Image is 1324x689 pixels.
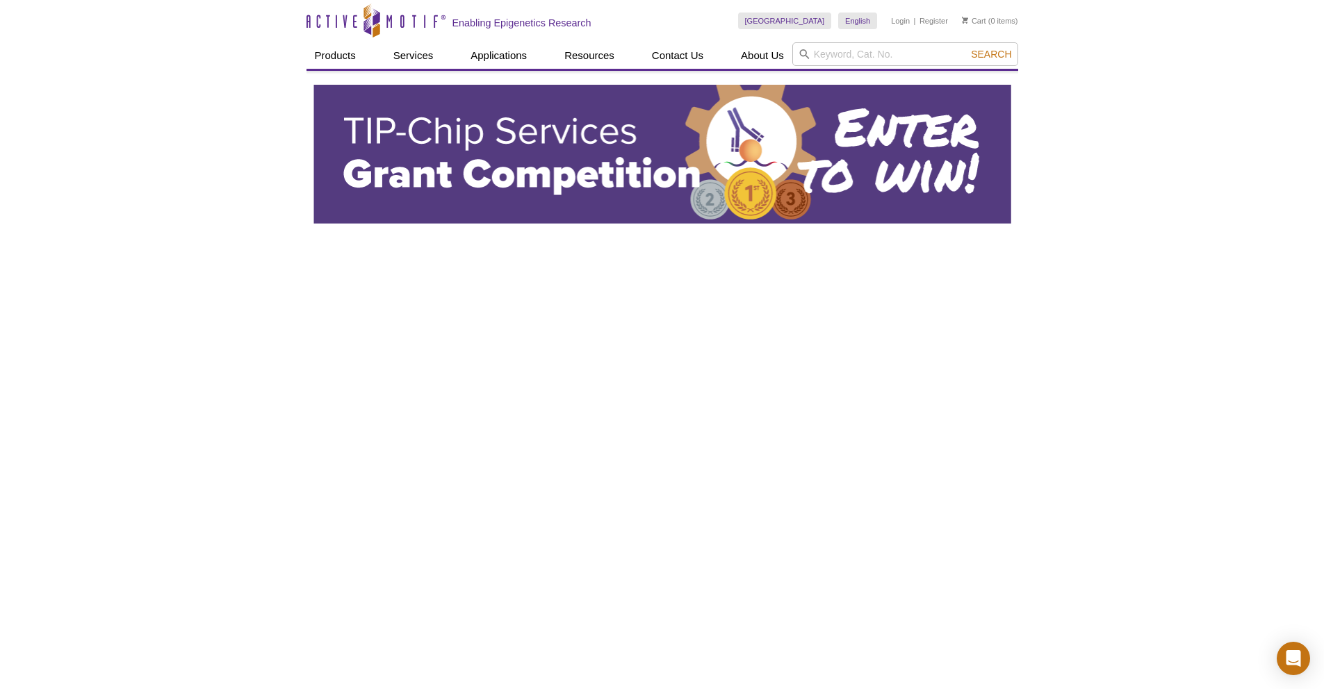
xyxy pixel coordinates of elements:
[307,42,364,69] a: Products
[462,42,535,69] a: Applications
[733,42,792,69] a: About Us
[313,85,1011,224] img: Active Motif TIP-ChIP Services Grant Competition
[738,13,832,29] a: [GEOGRAPHIC_DATA]
[838,13,877,29] a: English
[1277,642,1310,675] div: Open Intercom Messenger
[967,48,1015,60] button: Search
[962,13,1018,29] li: (0 items)
[556,42,623,69] a: Resources
[792,42,1018,66] input: Keyword, Cat. No.
[385,42,442,69] a: Services
[962,17,968,24] img: Your Cart
[452,17,591,29] h2: Enabling Epigenetics Research
[914,13,916,29] li: |
[920,16,948,26] a: Register
[962,16,986,26] a: Cart
[971,49,1011,60] span: Search
[891,16,910,26] a: Login
[644,42,712,69] a: Contact Us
